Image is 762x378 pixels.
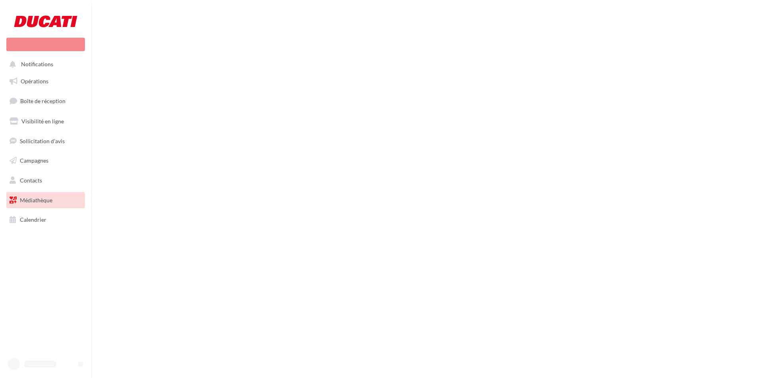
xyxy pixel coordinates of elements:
span: Médiathèque [20,197,52,203]
a: Boîte de réception [5,92,87,109]
a: Sollicitation d'avis [5,133,87,150]
div: Nouvelle campagne [6,38,85,51]
a: Campagnes [5,152,87,169]
span: Opérations [21,78,48,84]
span: Campagnes [20,157,48,164]
a: Opérations [5,73,87,90]
a: Calendrier [5,211,87,228]
a: Visibilité en ligne [5,113,87,130]
a: Contacts [5,172,87,189]
span: Calendrier [20,216,46,223]
span: Contacts [20,177,42,184]
span: Boîte de réception [20,98,65,104]
span: Visibilité en ligne [21,118,64,125]
span: Notifications [21,61,53,68]
span: Sollicitation d'avis [20,137,65,144]
a: Médiathèque [5,192,87,209]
